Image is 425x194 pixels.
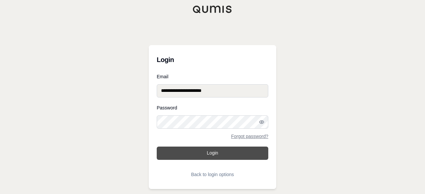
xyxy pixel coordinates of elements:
img: Qumis [193,5,232,13]
button: Back to login options [157,168,268,181]
label: Email [157,74,268,79]
button: Login [157,147,268,160]
a: Forgot password? [231,134,268,139]
label: Password [157,105,268,110]
h3: Login [157,53,268,66]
